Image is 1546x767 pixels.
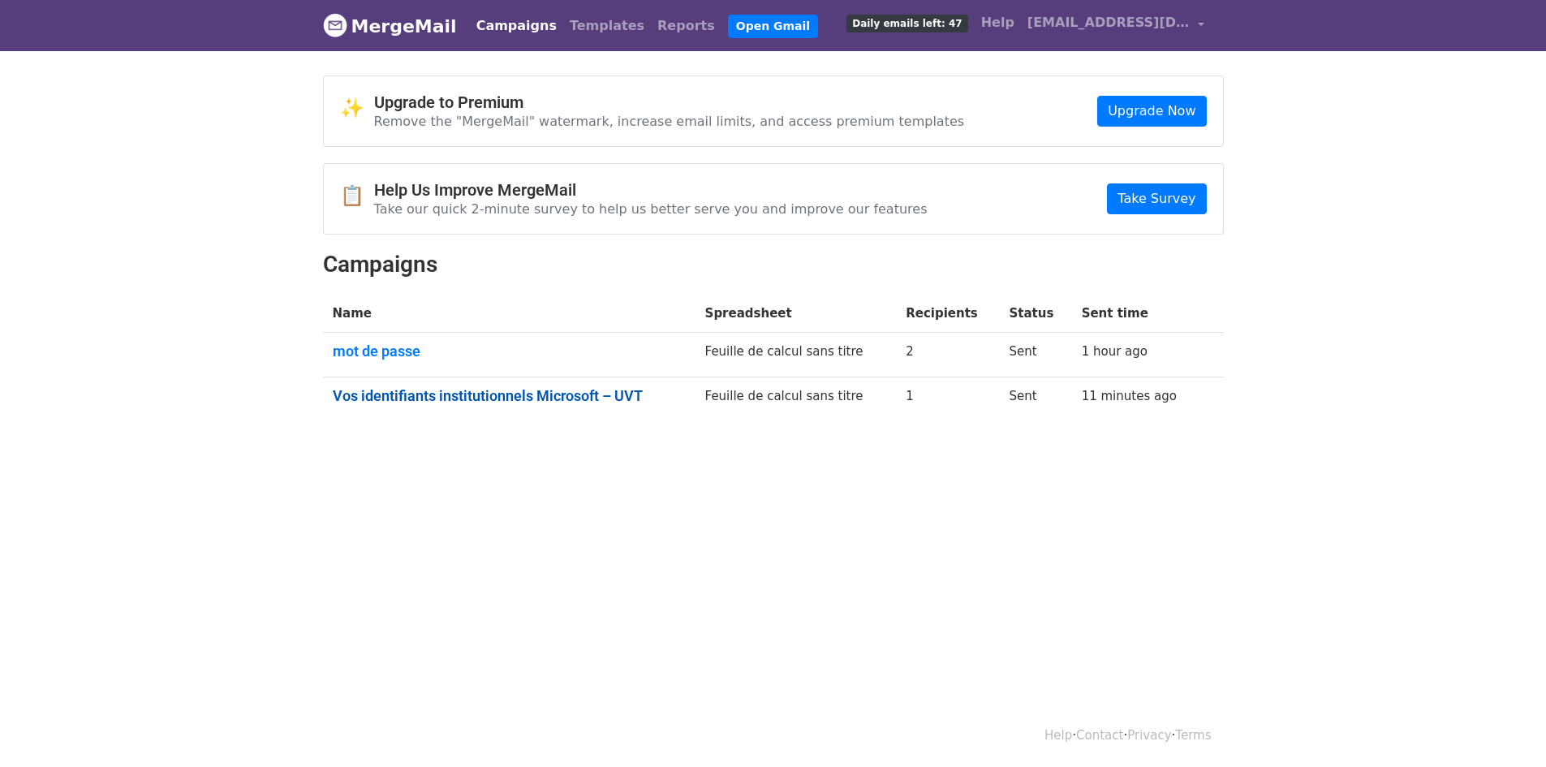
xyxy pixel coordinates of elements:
[728,15,818,38] a: Open Gmail
[999,377,1071,420] td: Sent
[563,10,651,42] a: Templates
[846,15,967,32] span: Daily emails left: 47
[1082,344,1148,359] a: 1 hour ago
[323,295,695,333] th: Name
[896,333,999,377] td: 2
[374,200,928,218] p: Take our quick 2-minute survey to help us better serve you and improve our features
[896,377,999,420] td: 1
[1044,728,1072,743] a: Help
[651,10,721,42] a: Reports
[374,180,928,200] h4: Help Us Improve MergeMail
[1021,6,1211,45] a: [EMAIL_ADDRESS][DOMAIN_NAME]
[1107,183,1206,214] a: Take Survey
[695,333,897,377] td: Feuille de calcul sans titre
[323,251,1224,278] h2: Campaigns
[333,343,686,360] a: mot de passe
[323,13,347,37] img: MergeMail logo
[333,387,686,405] a: Vos identifiants institutionnels Microsoft – UVT
[374,113,965,130] p: Remove the "MergeMail" watermark, increase email limits, and access premium templates
[1076,728,1123,743] a: Contact
[896,295,999,333] th: Recipients
[340,97,374,120] span: ✨
[1127,728,1171,743] a: Privacy
[1465,689,1546,767] iframe: Chat Widget
[1175,728,1211,743] a: Terms
[1097,96,1206,127] a: Upgrade Now
[695,295,897,333] th: Spreadsheet
[323,9,457,43] a: MergeMail
[340,184,374,208] span: 📋
[1082,389,1177,403] a: 11 minutes ago
[840,6,974,39] a: Daily emails left: 47
[999,295,1071,333] th: Status
[975,6,1021,39] a: Help
[374,93,965,112] h4: Upgrade to Premium
[695,377,897,420] td: Feuille de calcul sans titre
[999,333,1071,377] td: Sent
[1072,295,1202,333] th: Sent time
[470,10,563,42] a: Campaigns
[1465,689,1546,767] div: Widget de chat
[1027,13,1190,32] span: [EMAIL_ADDRESS][DOMAIN_NAME]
